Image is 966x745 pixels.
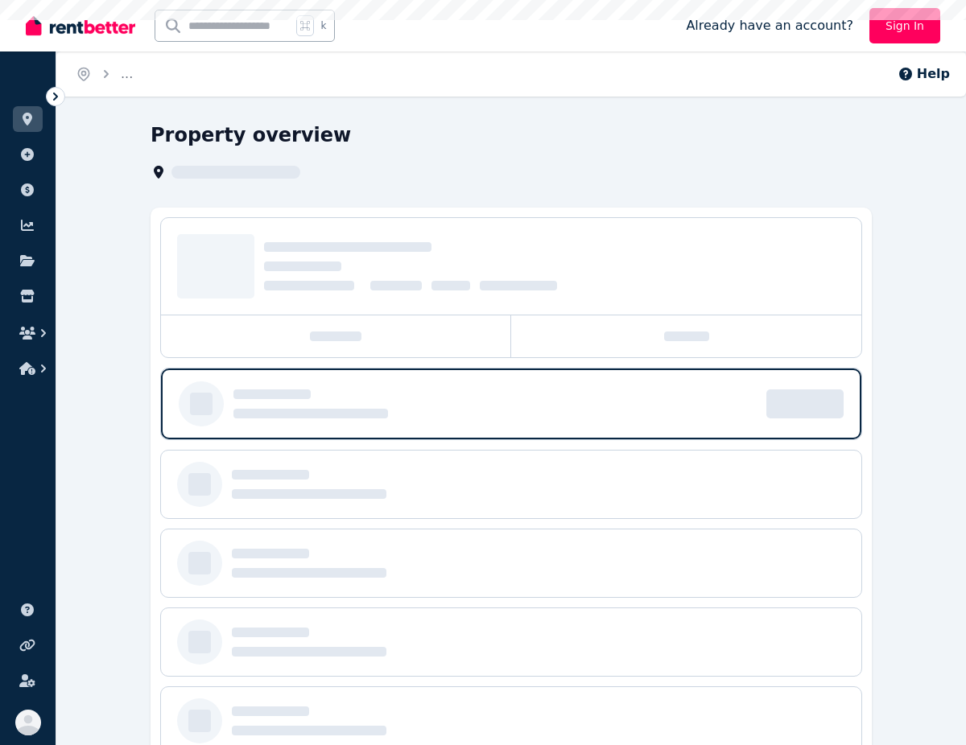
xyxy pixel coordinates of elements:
[26,14,135,38] img: RentBetter
[121,66,133,81] span: ...
[56,51,152,97] nav: Breadcrumb
[151,122,351,148] h1: Property overview
[869,8,940,43] a: Sign In
[686,16,853,35] span: Already have an account?
[320,19,326,32] span: k
[898,64,950,84] button: Help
